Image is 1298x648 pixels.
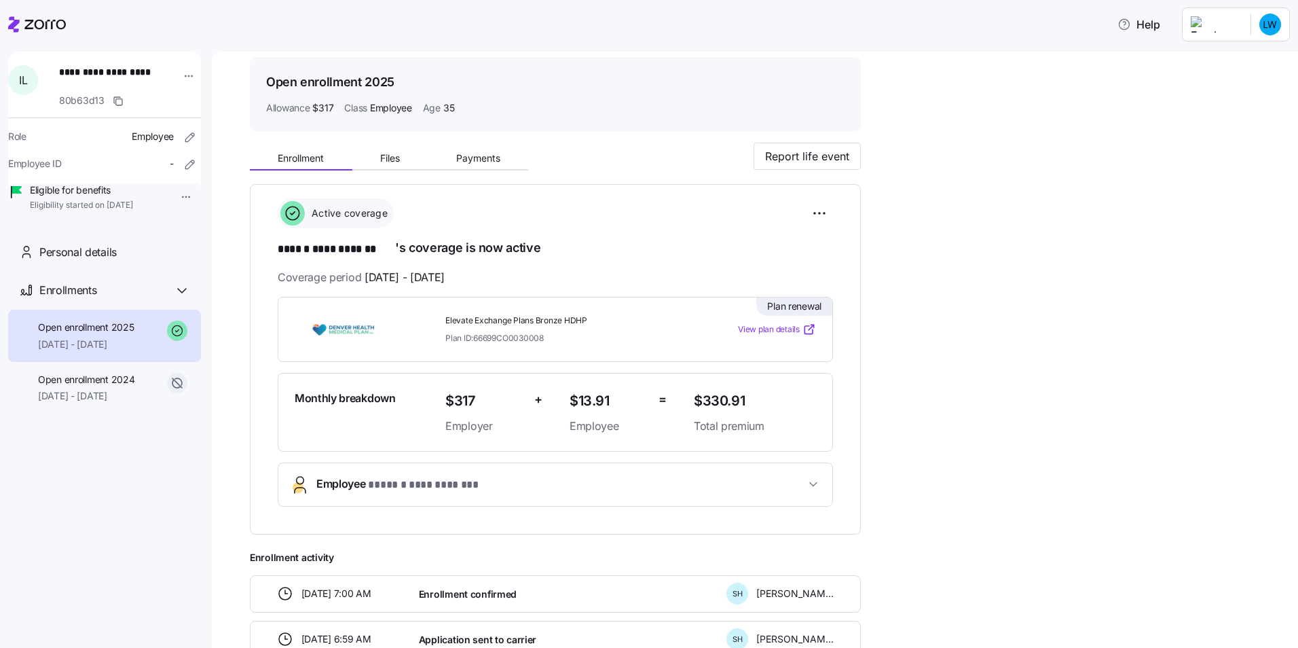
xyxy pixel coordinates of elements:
button: Report life event [754,143,861,170]
span: Class [344,101,367,115]
span: Monthly breakdown [295,390,396,407]
span: S H [733,636,743,643]
span: Plan ID: 66699CO0030008 [445,332,544,344]
span: $317 [312,101,333,115]
span: Open enrollment 2025 [38,321,134,334]
a: View plan details [738,323,816,336]
span: Allowance [266,101,310,115]
span: Age [423,101,441,115]
span: Payments [456,154,500,163]
span: [DATE] - [DATE] [365,269,445,286]
h1: 's coverage is now active [278,239,833,258]
span: $13.91 [570,390,648,412]
span: - [170,157,174,170]
span: View plan details [738,323,800,336]
span: Report life event [765,148,849,164]
img: Employer logo [1191,16,1240,33]
span: [DATE] 6:59 AM [301,632,371,646]
span: Plan renewal [767,300,821,313]
span: Employee [316,475,492,494]
span: Employee [570,418,648,435]
span: $330.91 [694,390,816,412]
span: Employee [370,101,412,115]
span: Employer [445,418,523,435]
span: Total premium [694,418,816,435]
h1: Open enrollment 2025 [266,73,394,90]
span: Eligibility started on [DATE] [30,200,133,211]
span: Help [1117,16,1160,33]
span: = [659,390,667,410]
button: Help [1107,11,1171,38]
span: S H [733,590,743,598]
span: [PERSON_NAME] [756,587,834,600]
span: Enrollment [278,154,324,163]
img: c0e0388fe6342deee47f791d0dfbc0c5 [1259,14,1281,35]
span: + [534,390,542,410]
span: Employee ID [8,157,62,170]
span: Application sent to carrier [419,633,536,647]
span: I L [19,75,27,86]
span: 35 [443,101,454,115]
span: [PERSON_NAME] [756,632,834,646]
span: [DATE] - [DATE] [38,338,134,351]
span: Enrollment confirmed [419,588,517,601]
span: 80b63d13 [59,94,105,107]
span: [DATE] 7:00 AM [301,587,371,600]
span: Open enrollment 2024 [38,373,134,386]
span: Coverage period [278,269,445,286]
span: Files [380,154,400,163]
span: Enrollments [39,282,96,299]
span: Employee [132,130,174,143]
span: Active coverage [308,206,388,220]
span: Eligible for benefits [30,183,133,197]
img: Denver Health Medical Plan [295,314,392,345]
span: Enrollment activity [250,551,861,564]
span: Role [8,130,26,143]
span: $317 [445,390,523,412]
span: Personal details [39,244,117,261]
span: Elevate Exchange Plans Bronze HDHP [445,315,683,327]
span: [DATE] - [DATE] [38,389,134,403]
